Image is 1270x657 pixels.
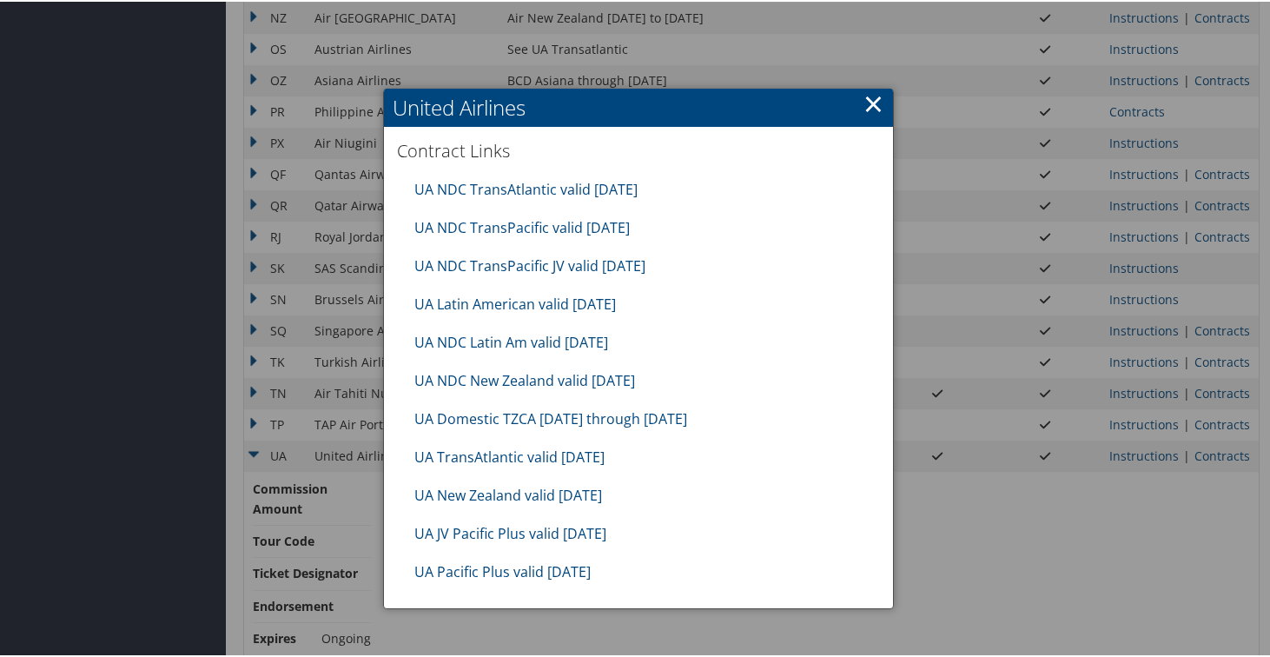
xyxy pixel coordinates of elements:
[414,484,602,503] a: UA New Zealand valid [DATE]
[414,369,635,388] a: UA NDC New Zealand valid [DATE]
[863,84,883,119] a: ×
[384,87,893,125] h2: United Airlines
[414,522,606,541] a: UA JV Pacific Plus valid [DATE]
[397,137,880,162] h3: Contract Links
[414,255,645,274] a: UA NDC TransPacific JV valid [DATE]
[414,561,591,580] a: UA Pacific Plus valid [DATE]
[414,216,630,236] a: UA NDC TransPacific valid [DATE]
[414,178,638,197] a: UA NDC TransAtlantic valid [DATE]
[414,408,687,427] a: UA Domestic TZCA [DATE] through [DATE]
[414,331,608,350] a: UA NDC Latin Am valid [DATE]
[414,446,605,465] a: UA TransAtlantic valid [DATE]
[414,293,616,312] a: UA Latin American valid [DATE]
